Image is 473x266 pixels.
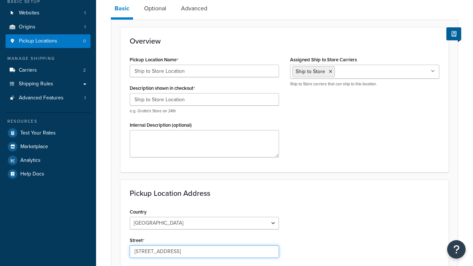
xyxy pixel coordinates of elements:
span: 1 [84,95,86,101]
label: Country [130,209,147,215]
a: Analytics [6,154,91,167]
span: 1 [84,24,86,30]
label: Street [130,238,144,243]
a: Pickup Locations0 [6,34,91,48]
span: Advanced Features [19,95,64,101]
label: Internal Description (optional) [130,122,192,128]
span: Pickup Locations [19,38,57,44]
a: Websites1 [6,6,91,20]
div: Resources [6,118,91,125]
h3: Pickup Location Address [130,189,439,197]
li: Websites [6,6,91,20]
span: Analytics [20,157,41,164]
span: 0 [83,38,86,44]
span: Help Docs [20,171,44,177]
span: Websites [19,10,40,16]
label: Pickup Location Name [130,57,178,63]
label: Assigned Ship to Store Carriers [290,57,357,62]
li: Advanced Features [6,91,91,105]
p: e.g. Grotto's Store on 24th [130,108,279,114]
span: Carriers [19,67,37,74]
li: Carriers [6,64,91,77]
div: Manage Shipping [6,55,91,62]
label: Description shown in checkout [130,85,195,91]
span: Test Your Rates [20,130,56,136]
button: Show Help Docs [446,27,461,40]
p: Ship to Store carriers that can ship to this location. [290,81,439,87]
span: Marketplace [20,144,48,150]
span: Origins [19,24,35,30]
a: Advanced Features1 [6,91,91,105]
a: Origins1 [6,20,91,34]
a: Carriers2 [6,64,91,77]
li: Origins [6,20,91,34]
a: Help Docs [6,167,91,181]
span: Shipping Rules [19,81,53,87]
a: Marketplace [6,140,91,153]
span: 1 [84,10,86,16]
a: Test Your Rates [6,126,91,140]
button: Open Resource Center [447,240,466,259]
li: Pickup Locations [6,34,91,48]
a: Shipping Rules [6,77,91,91]
h3: Overview [130,37,439,45]
span: Ship to Store [296,68,325,75]
span: 2 [83,67,86,74]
